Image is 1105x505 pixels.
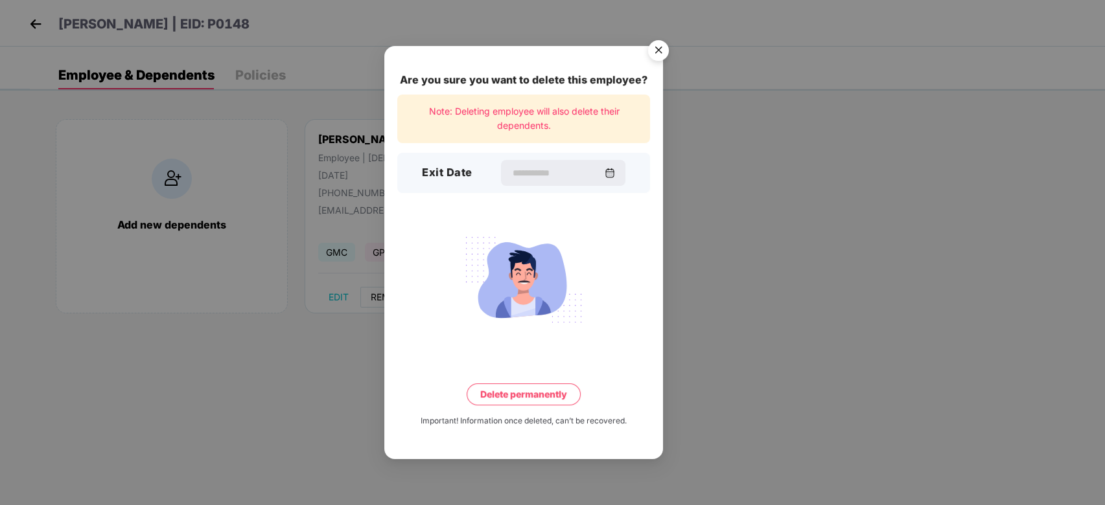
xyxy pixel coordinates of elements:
div: Are you sure you want to delete this employee? [397,72,650,88]
img: svg+xml;base64,PHN2ZyBpZD0iQ2FsZW5kYXItMzJ4MzIiIHhtbG5zPSJodHRwOi8vd3d3LnczLm9yZy8yMDAwL3N2ZyIgd2... [604,168,614,178]
img: svg+xml;base64,PHN2ZyB4bWxucz0iaHR0cDovL3d3dy53My5vcmcvMjAwMC9zdmciIHdpZHRoPSIyMjQiIGhlaWdodD0iMT... [451,229,596,330]
button: Close [640,34,675,69]
h3: Exit Date [422,164,472,181]
div: Note: Deleting employee will also delete their dependents. [397,95,650,143]
div: Important! Information once deleted, can’t be recovered. [421,414,627,427]
button: Delete permanently [467,383,581,405]
img: svg+xml;base64,PHN2ZyB4bWxucz0iaHR0cDovL3d3dy53My5vcmcvMjAwMC9zdmciIHdpZHRoPSI1NiIgaGVpZ2h0PSI1Ni... [640,34,677,70]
